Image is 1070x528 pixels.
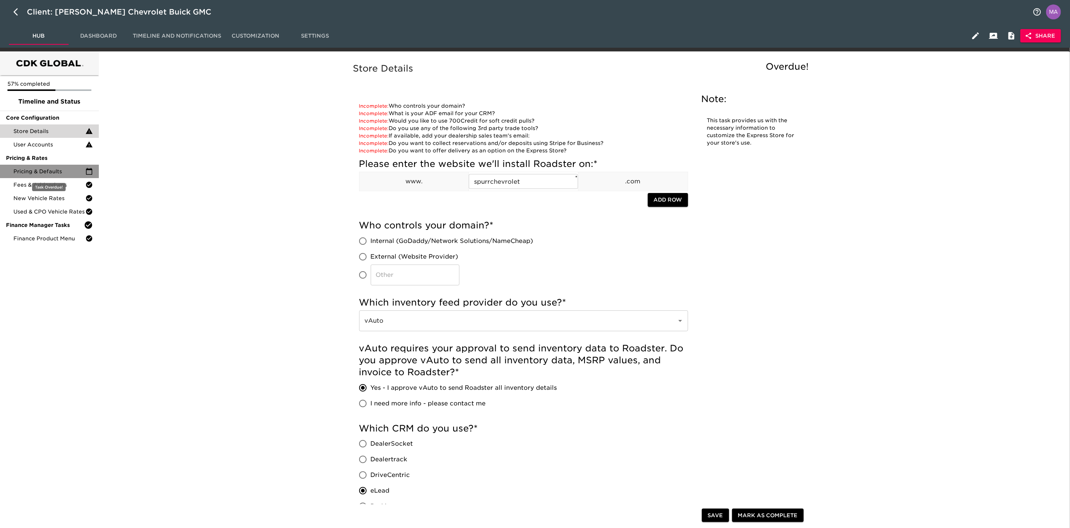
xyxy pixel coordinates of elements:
button: Save [702,509,729,522]
span: Pricing & Rates [6,154,93,162]
span: Mark as Complete [738,511,798,520]
a: Do you use any of the following 3rd party trade tools? [359,125,539,131]
span: Customization [230,31,281,41]
span: Finance Product Menu [13,235,85,242]
span: Internal (GoDaddy/Network Solutions/NameCheap) [371,237,533,246]
h5: Note: [702,93,802,105]
span: Incomplete: [359,111,389,116]
p: 57% completed [7,80,91,88]
span: Finance Manager Tasks [6,221,84,229]
span: DealerSocket [371,439,413,448]
h5: vAuto requires your approval to send inventory data to Roadster. Do you approve vAuto to send all... [359,342,688,378]
span: Pricing & Defaults [13,168,85,175]
span: Store Details [13,127,85,135]
span: Timeline and Status [6,97,93,106]
span: New Vehicle Rates [13,195,85,202]
h5: Which inventory feed provider do you use? [359,297,688,309]
span: Incomplete: [359,126,389,131]
span: I need more info - please contact me [371,399,486,408]
span: Incomplete: [359,140,389,146]
h5: Please enter the website we'll install Roadster on: [359,158,688,170]
span: Incomplete: [359,148,389,154]
button: Share [1020,29,1061,43]
p: This task provides us with the necessary information to customize the Express Store for your stor... [707,117,797,147]
button: Client View [985,27,1002,45]
button: Add Row [648,193,688,207]
span: Settings [290,31,341,41]
a: Do you want to offer delivery as an option on the Express Store? [359,148,567,154]
span: Fees & Addendums [13,181,85,189]
img: Profile [1046,4,1061,19]
span: eLead [371,486,390,495]
button: Internal Notes and Comments [1002,27,1020,45]
span: ProMax [371,502,395,511]
h5: Who controls your domain? [359,219,688,231]
span: Overdue! [766,61,809,72]
h5: Which CRM do you use? [359,423,688,434]
span: User Accounts [13,141,85,148]
span: Timeline and Notifications [133,31,221,41]
p: www. [360,177,469,186]
button: Mark as Complete [732,509,804,522]
button: Edit Hub [967,27,985,45]
a: Would you like to use 700Credit for soft credit pulls? [359,118,535,124]
span: DriveCentric [371,471,410,480]
a: Do you want to collect reservations and/or deposits using Stripe for Business? [359,140,604,146]
button: notifications [1028,3,1046,21]
span: External (Website Provider) [371,252,458,261]
p: .com [578,177,688,186]
a: If available, add your dealership sales team's email: [359,133,530,139]
span: Used & CPO Vehicle Rates [13,208,85,215]
a: What is your ADF email for your CRM? [359,110,495,116]
button: Open [675,316,685,326]
span: Share [1026,31,1055,41]
input: Other [371,265,459,285]
span: Save [708,511,723,520]
span: Dashboard [73,31,124,41]
span: Incomplete: [359,118,389,124]
span: Incomplete: [359,103,389,109]
div: Client: [PERSON_NAME] Chevrolet Buick GMC [27,6,222,18]
span: Yes - I approve vAuto to send Roadster all inventory details [371,383,557,392]
a: Who controls your domain? [359,103,465,109]
span: Hub [13,31,64,41]
span: Incomplete: [359,133,389,139]
span: Add Row [654,195,682,205]
span: Dealertrack [371,455,408,464]
h5: Store Details [353,63,813,75]
span: Core Configuration [6,114,93,121]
